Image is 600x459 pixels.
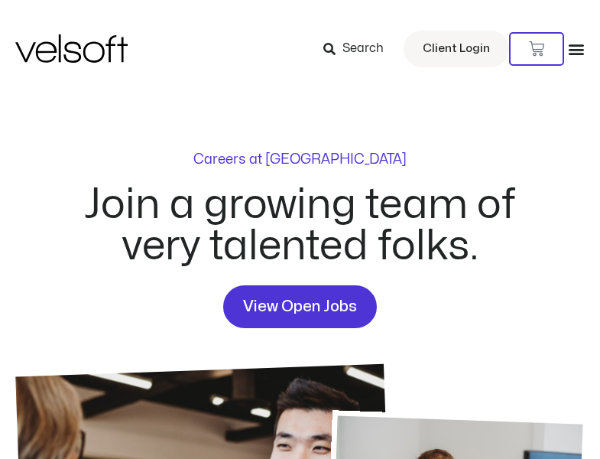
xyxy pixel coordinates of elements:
[223,285,377,328] a: View Open Jobs
[342,39,384,59] span: Search
[568,41,585,57] div: Menu Toggle
[423,39,490,59] span: Client Login
[193,153,407,167] p: Careers at [GEOGRAPHIC_DATA]
[15,34,128,63] img: Velsoft Training Materials
[243,295,357,319] span: View Open Jobs
[404,31,509,67] a: Client Login
[66,184,534,267] h2: Join a growing team of very talented folks.
[323,36,394,62] a: Search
